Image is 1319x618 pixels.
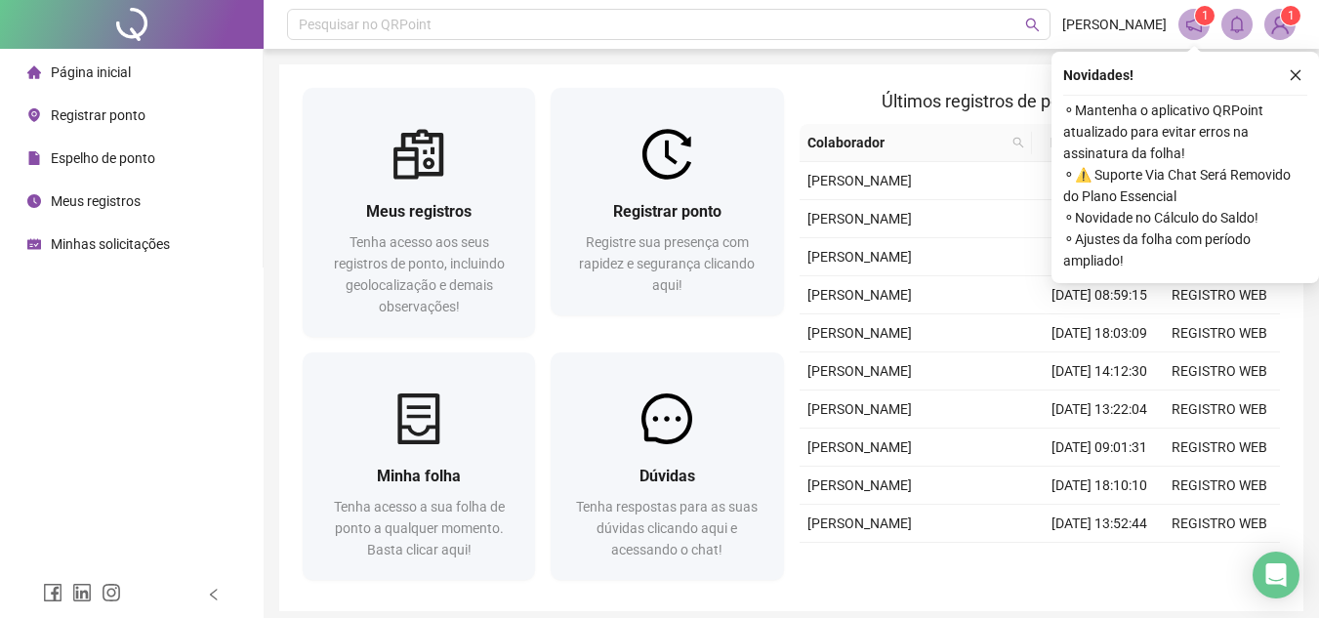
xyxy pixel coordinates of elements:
span: [PERSON_NAME] [807,515,912,531]
a: Meus registrosTenha acesso aos seus registros de ponto, incluindo geolocalização e demais observa... [303,88,535,337]
span: instagram [102,583,121,602]
td: [DATE] 18:03:09 [1040,314,1160,352]
span: Colaborador [807,132,1006,153]
span: Registrar ponto [51,107,145,123]
th: Data/Hora [1032,124,1148,162]
span: Tenha acesso aos seus registros de ponto, incluindo geolocalização e demais observações! [334,234,505,314]
span: Novidades ! [1063,64,1134,86]
span: schedule [27,237,41,251]
span: ⚬ Mantenha o aplicativo QRPoint atualizado para evitar erros na assinatura da folha! [1063,100,1307,164]
td: REGISTRO WEB [1160,429,1280,467]
span: [PERSON_NAME] [807,401,912,417]
span: [PERSON_NAME] [807,287,912,303]
span: 1 [1202,9,1209,22]
td: [DATE] 13:52:44 [1040,505,1160,543]
a: DúvidasTenha respostas para as suas dúvidas clicando aqui e acessando o chat! [551,352,783,580]
span: facebook [43,583,62,602]
span: [PERSON_NAME] [807,249,912,265]
span: notification [1185,16,1203,33]
span: Últimos registros de ponto sincronizados [882,91,1197,111]
span: [PERSON_NAME] [807,211,912,227]
span: Meus registros [51,193,141,209]
span: search [1025,18,1040,32]
span: left [207,588,221,601]
a: Minha folhaTenha acesso a sua folha de ponto a qualquer momento. Basta clicar aqui! [303,352,535,580]
span: search [1012,137,1024,148]
span: Tenha respostas para as suas dúvidas clicando aqui e acessando o chat! [576,499,758,557]
sup: 1 [1195,6,1215,25]
a: Registrar pontoRegistre sua presença com rapidez e segurança clicando aqui! [551,88,783,315]
span: search [1009,128,1028,157]
td: [DATE] 08:59:15 [1040,276,1160,314]
span: Minhas solicitações [51,236,170,252]
td: REGISTRO WEB [1160,505,1280,543]
span: ⚬ ⚠️ Suporte Via Chat Será Removido do Plano Essencial [1063,164,1307,207]
td: [DATE] 18:07:12 [1040,162,1160,200]
td: REGISTRO WEB [1160,352,1280,391]
span: Tenha acesso a sua folha de ponto a qualquer momento. Basta clicar aqui! [334,499,505,557]
span: 1 [1288,9,1295,22]
span: ⚬ Novidade no Cálculo do Saldo! [1063,207,1307,228]
span: file [27,151,41,165]
span: Minha folha [377,467,461,485]
span: Data/Hora [1040,132,1125,153]
td: [DATE] 18:10:10 [1040,467,1160,505]
td: [DATE] 13:01:26 [1040,238,1160,276]
span: bell [1228,16,1246,33]
span: [PERSON_NAME] [807,439,912,455]
span: Página inicial [51,64,131,80]
td: [DATE] 14:08:03 [1040,200,1160,238]
span: Espelho de ponto [51,150,155,166]
td: REGISTRO WEB [1160,314,1280,352]
span: clock-circle [27,194,41,208]
td: [DATE] 12:51:53 [1040,543,1160,581]
td: [DATE] 14:12:30 [1040,352,1160,391]
td: REGISTRO WEB [1160,543,1280,581]
span: [PERSON_NAME] [1062,14,1167,35]
span: home [27,65,41,79]
span: linkedin [72,583,92,602]
span: Dúvidas [639,467,695,485]
td: REGISTRO WEB [1160,276,1280,314]
span: environment [27,108,41,122]
span: [PERSON_NAME] [807,477,912,493]
span: [PERSON_NAME] [807,325,912,341]
span: Meus registros [366,202,472,221]
sup: Atualize o seu contato no menu Meus Dados [1281,6,1300,25]
td: [DATE] 13:22:04 [1040,391,1160,429]
span: Registrar ponto [613,202,721,221]
td: REGISTRO WEB [1160,391,1280,429]
img: 87892 [1265,10,1295,39]
td: [DATE] 09:01:31 [1040,429,1160,467]
span: [PERSON_NAME] [807,363,912,379]
div: Open Intercom Messenger [1253,552,1299,598]
span: [PERSON_NAME] [807,173,912,188]
span: Registre sua presença com rapidez e segurança clicando aqui! [579,234,755,293]
td: REGISTRO WEB [1160,467,1280,505]
span: close [1289,68,1302,82]
span: ⚬ Ajustes da folha com período ampliado! [1063,228,1307,271]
